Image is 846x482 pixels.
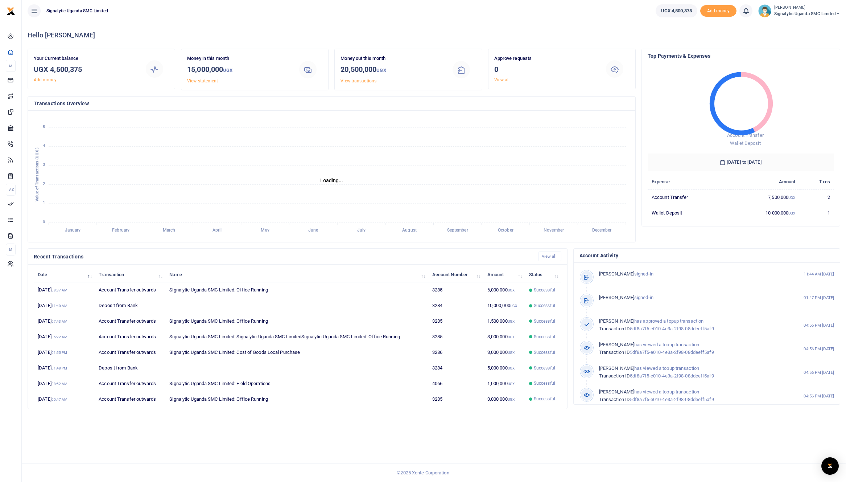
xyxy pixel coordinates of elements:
[428,282,483,298] td: 3285
[599,389,634,395] span: [PERSON_NAME]
[804,346,834,352] small: 04:56 PM [DATE]
[483,376,525,391] td: 1,000,000
[341,64,441,76] h3: 20,500,000
[43,181,45,186] tspan: 2
[34,329,95,345] td: [DATE]
[534,302,555,309] span: Successful
[774,11,840,17] span: Signalytic Uganda SMC Limited
[447,228,469,233] tspan: September
[804,295,834,301] small: 01:47 PM [DATE]
[599,318,634,324] span: [PERSON_NAME]
[800,205,834,220] td: 1
[788,211,795,215] small: UGX
[34,55,134,62] p: Your Current balance
[428,329,483,345] td: 3285
[95,391,165,407] td: Account Transfer outwards
[534,334,555,340] span: Successful
[653,4,700,17] li: Wallet ballance
[648,189,730,205] td: Account Transfer
[494,55,594,62] p: Approve requests
[599,388,775,404] p: has viewed a topup transaction 5df8a7f5-e010-4e3a-2f98-08ddeeff5af9
[341,55,441,62] p: Money out this month
[51,335,68,339] small: 05:22 AM
[320,177,343,183] text: Loading...
[34,345,95,360] td: [DATE]
[51,366,67,370] small: 01:48 PM
[648,205,730,220] td: Wallet Deposit
[804,322,834,328] small: 04:56 PM [DATE]
[212,228,222,233] tspan: April
[599,365,775,380] p: has viewed a topup transaction 5df8a7f5-e010-4e3a-2f98-08ddeeff5af9
[758,4,840,17] a: profile-user [PERSON_NAME] Signalytic Uganda SMC Limited
[656,4,697,17] a: UGX 4,500,375
[599,294,775,302] p: signed-in
[804,369,834,376] small: 04:56 PM [DATE]
[7,7,15,16] img: logo-small
[508,288,515,292] small: UGX
[6,60,16,72] li: M
[804,393,834,399] small: 04:56 PM [DATE]
[599,373,630,379] span: Transaction ID
[498,228,514,233] tspan: October
[34,64,134,75] h3: UGX 4,500,375
[43,201,45,205] tspan: 1
[534,380,555,387] span: Successful
[730,205,800,220] td: 10,000,000
[804,271,834,277] small: 11:44 AM [DATE]
[51,304,68,308] small: 11:40 AM
[821,457,839,475] div: Open Intercom Messenger
[261,228,269,233] tspan: May
[483,282,525,298] td: 6,000,000
[376,68,386,73] small: UGX
[483,391,525,407] td: 3,000,000
[51,351,67,355] small: 01:55 PM
[534,365,555,371] span: Successful
[28,31,840,39] h4: Hello [PERSON_NAME]
[774,5,840,11] small: [PERSON_NAME]
[483,314,525,329] td: 1,500,000
[494,77,510,82] a: View all
[51,319,68,323] small: 07:43 AM
[648,174,730,189] th: Expense
[165,267,428,282] th: Name: activate to sort column ascending
[34,314,95,329] td: [DATE]
[428,360,483,376] td: 3284
[95,345,165,360] td: Account Transfer outwards
[51,288,68,292] small: 08:37 AM
[34,77,57,82] a: Add money
[483,298,525,314] td: 10,000,000
[788,196,795,200] small: UGX
[165,391,428,407] td: Signalytic Uganda SMC Limited: Office Running
[34,376,95,391] td: [DATE]
[648,154,834,171] h6: [DATE] to [DATE]
[34,267,95,282] th: Date: activate to sort column descending
[599,326,630,331] span: Transaction ID
[308,228,318,233] tspan: June
[592,228,612,233] tspan: December
[483,329,525,345] td: 3,000,000
[95,298,165,314] td: Deposit from Bank
[599,341,775,356] p: has viewed a topup transaction 5df8a7f5-e010-4e3a-2f98-08ddeeff5af9
[599,295,634,300] span: [PERSON_NAME]
[95,360,165,376] td: Deposit from Bank
[165,314,428,329] td: Signalytic Uganda SMC Limited: Office Running
[34,360,95,376] td: [DATE]
[428,345,483,360] td: 3286
[700,5,736,17] li: Toup your wallet
[428,298,483,314] td: 3284
[402,228,417,233] tspan: August
[508,319,515,323] small: UGX
[599,350,630,355] span: Transaction ID
[43,143,45,148] tspan: 4
[95,314,165,329] td: Account Transfer outwards
[483,345,525,360] td: 3,000,000
[508,335,515,339] small: UGX
[165,345,428,360] td: Signalytic Uganda SMC Limited: Cost of Goods Local Purchase
[34,298,95,314] td: [DATE]
[95,267,165,282] th: Transaction: activate to sort column ascending
[341,78,376,83] a: View transactions
[357,228,366,233] tspan: July
[51,397,68,401] small: 05:47 AM
[187,78,218,83] a: View statement
[727,132,764,138] span: Account Transfer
